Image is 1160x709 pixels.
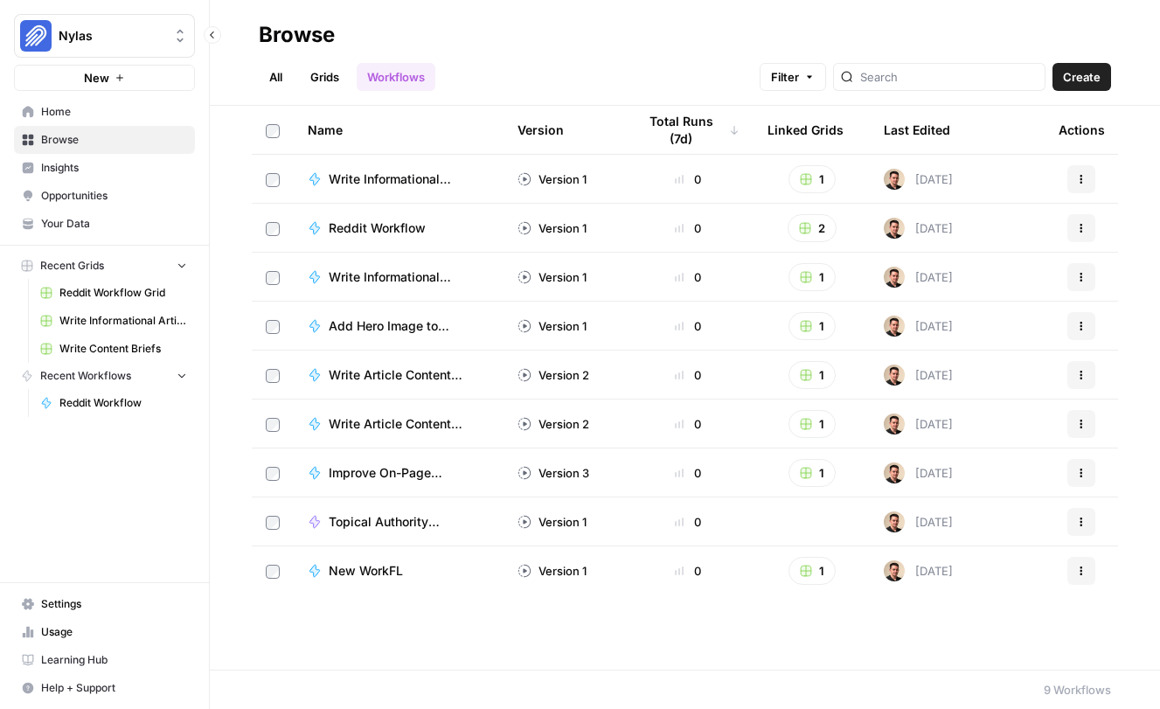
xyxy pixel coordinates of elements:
[517,268,587,286] div: Version 1
[308,219,490,237] a: Reddit Workflow
[636,170,740,188] div: 0
[788,557,836,585] button: 1
[517,415,589,433] div: Version 2
[884,267,953,288] div: [DATE]
[41,188,187,204] span: Opportunities
[884,218,953,239] div: [DATE]
[884,414,905,434] img: gil0f6i61hglu97k27e6kaz2hjsm
[884,267,905,288] img: gil0f6i61hglu97k27e6kaz2hjsm
[59,313,187,329] span: Write Informational Article (Copy)
[517,562,587,580] div: Version 1
[517,106,564,154] div: Version
[41,160,187,176] span: Insights
[517,464,589,482] div: Version 3
[636,513,740,531] div: 0
[884,169,953,190] div: [DATE]
[308,268,490,286] a: Write Informational Article Outline
[884,169,905,190] img: gil0f6i61hglu97k27e6kaz2hjsm
[41,652,187,668] span: Learning Hub
[14,98,195,126] a: Home
[59,27,164,45] span: Nylas
[329,366,476,384] span: Write Article Content Brief
[884,365,953,386] div: [DATE]
[14,253,195,279] button: Recent Grids
[329,513,476,531] span: Topical Authority Workflow
[308,366,490,384] a: Write Article Content Brief
[760,63,826,91] button: Filter
[14,590,195,618] a: Settings
[41,624,187,640] span: Usage
[41,680,187,696] span: Help + Support
[32,307,195,335] a: Write Informational Article (Copy)
[788,459,836,487] button: 1
[884,106,950,154] div: Last Edited
[768,106,844,154] div: Linked Grids
[84,69,109,87] span: New
[884,462,905,483] img: gil0f6i61hglu97k27e6kaz2hjsm
[329,219,426,237] span: Reddit Workflow
[788,312,836,340] button: 1
[884,462,953,483] div: [DATE]
[14,126,195,154] a: Browse
[884,511,905,532] img: gil0f6i61hglu97k27e6kaz2hjsm
[14,210,195,238] a: Your Data
[41,104,187,120] span: Home
[517,513,587,531] div: Version 1
[636,464,740,482] div: 0
[884,511,953,532] div: [DATE]
[517,317,587,335] div: Version 1
[308,170,490,188] a: Write Informational Article Body
[14,154,195,182] a: Insights
[788,263,836,291] button: 1
[40,258,104,274] span: Recent Grids
[32,335,195,363] a: Write Content Briefs
[300,63,350,91] a: Grids
[884,316,953,337] div: [DATE]
[32,389,195,417] a: Reddit Workflow
[308,317,490,335] a: Add Hero Image to Article
[59,341,187,357] span: Write Content Briefs
[308,106,490,154] div: Name
[308,415,490,433] a: Write Article Content Brief
[884,560,953,581] div: [DATE]
[329,562,403,580] span: New WorkFL
[329,268,476,286] span: Write Informational Article Outline
[14,14,195,58] button: Workspace: Nylas
[14,646,195,674] a: Learning Hub
[884,414,953,434] div: [DATE]
[59,285,187,301] span: Reddit Workflow Grid
[41,596,187,612] span: Settings
[329,170,476,188] span: Write Informational Article Body
[884,218,905,239] img: gil0f6i61hglu97k27e6kaz2hjsm
[788,410,836,438] button: 1
[14,182,195,210] a: Opportunities
[329,464,476,482] span: Improve On-Page Content
[788,214,837,242] button: 2
[860,68,1038,86] input: Search
[259,21,335,49] div: Browse
[517,219,587,237] div: Version 1
[636,219,740,237] div: 0
[636,268,740,286] div: 0
[41,216,187,232] span: Your Data
[357,63,435,91] a: Workflows
[259,63,293,91] a: All
[1052,63,1111,91] button: Create
[636,317,740,335] div: 0
[308,513,490,531] a: Topical Authority Workflow
[308,464,490,482] a: Improve On-Page Content
[14,65,195,91] button: New
[1063,68,1101,86] span: Create
[884,316,905,337] img: gil0f6i61hglu97k27e6kaz2hjsm
[884,365,905,386] img: gil0f6i61hglu97k27e6kaz2hjsm
[308,562,490,580] a: New WorkFL
[20,20,52,52] img: Nylas Logo
[788,361,836,389] button: 1
[517,170,587,188] div: Version 1
[32,279,195,307] a: Reddit Workflow Grid
[14,363,195,389] button: Recent Workflows
[636,562,740,580] div: 0
[40,368,131,384] span: Recent Workflows
[41,132,187,148] span: Browse
[788,165,836,193] button: 1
